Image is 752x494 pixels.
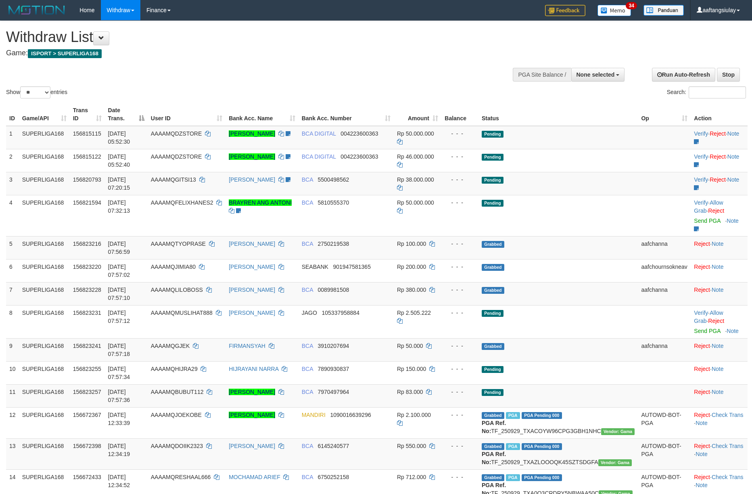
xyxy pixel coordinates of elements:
a: [PERSON_NAME] [229,153,275,160]
span: 156823220 [73,264,101,270]
span: AAAAMQBUBUT112 [151,389,204,395]
span: Grabbed [482,264,504,271]
td: aafchanna [638,282,691,305]
span: Grabbed [482,343,504,350]
td: · · [691,438,748,469]
h1: Withdraw List [6,29,493,45]
span: AAAAMQMUSLIHAT888 [151,310,213,316]
span: BCA DIGITAL [302,153,336,160]
span: BCA [302,287,313,293]
span: Rp 2.100.000 [397,412,431,418]
td: 1 [6,126,19,149]
span: AAAAMQDZSTORE [151,153,202,160]
span: Marked by aafsoycanthlai [506,474,520,481]
td: 8 [6,305,19,338]
td: aafchournsokneav [638,259,691,282]
a: Reject [694,443,710,449]
th: Date Trans.: activate to sort column descending [105,103,148,126]
span: Pending [482,310,503,317]
span: AAAAMQDOIIK2323 [151,443,203,449]
div: - - - [445,473,475,481]
span: Copy 7970497964 to clipboard [318,389,349,395]
a: Note [727,328,739,334]
span: BCA [302,343,313,349]
span: Rp 150.000 [397,366,426,372]
a: Note [727,153,739,160]
th: Status [478,103,638,126]
a: MOCHAMAD ARIEF [229,474,280,480]
td: AUTOWD-BOT-PGA [638,407,691,438]
td: · · [691,305,748,338]
td: 10 [6,361,19,384]
td: · · [691,149,748,172]
div: - - - [445,153,475,161]
a: Reject [694,287,710,293]
label: Show entries [6,86,67,98]
span: 156821594 [73,199,101,206]
span: Grabbed [482,287,504,294]
td: SUPERLIGA168 [19,438,70,469]
th: Game/API: activate to sort column ascending [19,103,70,126]
span: BCA [302,241,313,247]
td: SUPERLIGA168 [19,282,70,305]
a: Note [712,343,724,349]
span: Marked by aafsoycanthlai [506,443,520,450]
div: - - - [445,130,475,138]
span: 156672433 [73,474,101,480]
span: Copy 6750252158 to clipboard [318,474,349,480]
a: Reject [694,474,710,480]
th: Op: activate to sort column ascending [638,103,691,126]
a: Note [712,241,724,247]
a: Run Auto-Refresh [652,68,715,82]
a: [PERSON_NAME] [229,264,275,270]
td: SUPERLIGA168 [19,361,70,384]
a: [PERSON_NAME] [229,389,275,395]
td: · [691,236,748,259]
span: Copy 004223600363 to clipboard [340,153,378,160]
a: Reject [694,366,710,372]
td: SUPERLIGA168 [19,149,70,172]
a: Note [727,176,739,183]
span: Copy 901947581365 to clipboard [333,264,371,270]
input: Search: [689,86,746,98]
a: Reject [708,318,724,324]
span: [DATE] 07:57:36 [108,389,130,403]
td: TF_250929_TXACOYW96CPG3GBH1NHC [478,407,638,438]
div: - - - [445,263,475,271]
a: Note [712,287,724,293]
a: Note [712,366,724,372]
span: Rp 38.000.000 [397,176,434,183]
td: 3 [6,172,19,195]
span: Grabbed [482,443,504,450]
span: BCA [302,199,313,206]
td: · · [691,195,748,236]
span: Copy 3910207694 to clipboard [318,343,349,349]
a: Reject [710,130,726,137]
a: Verify [694,310,708,316]
span: Copy 004223600363 to clipboard [340,130,378,137]
td: · [691,384,748,407]
span: JAGO [302,310,317,316]
span: Vendor URL: https://trx31.1velocity.biz [598,459,632,466]
th: Bank Acc. Name: activate to sort column ascending [226,103,299,126]
span: AAAAMQGJEK [151,343,190,349]
b: PGA Ref. No: [482,420,506,434]
span: Copy 0089981508 to clipboard [318,287,349,293]
span: AAAAMQHIJRA29 [151,366,198,372]
span: [DATE] 05:52:40 [108,153,130,168]
span: 156823257 [73,389,101,395]
a: [PERSON_NAME] [229,130,275,137]
img: Feedback.jpg [545,5,585,16]
div: - - - [445,411,475,419]
td: 2 [6,149,19,172]
a: BRAYREN ANG ANTONI [229,199,292,206]
span: Pending [482,389,503,396]
td: 11 [6,384,19,407]
a: Reject [710,176,726,183]
a: [PERSON_NAME] [229,176,275,183]
span: Rp 100.000 [397,241,426,247]
td: SUPERLIGA168 [19,126,70,149]
td: 7 [6,282,19,305]
span: AAAAMQGITSI13 [151,176,196,183]
span: PGA Pending [522,412,562,419]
